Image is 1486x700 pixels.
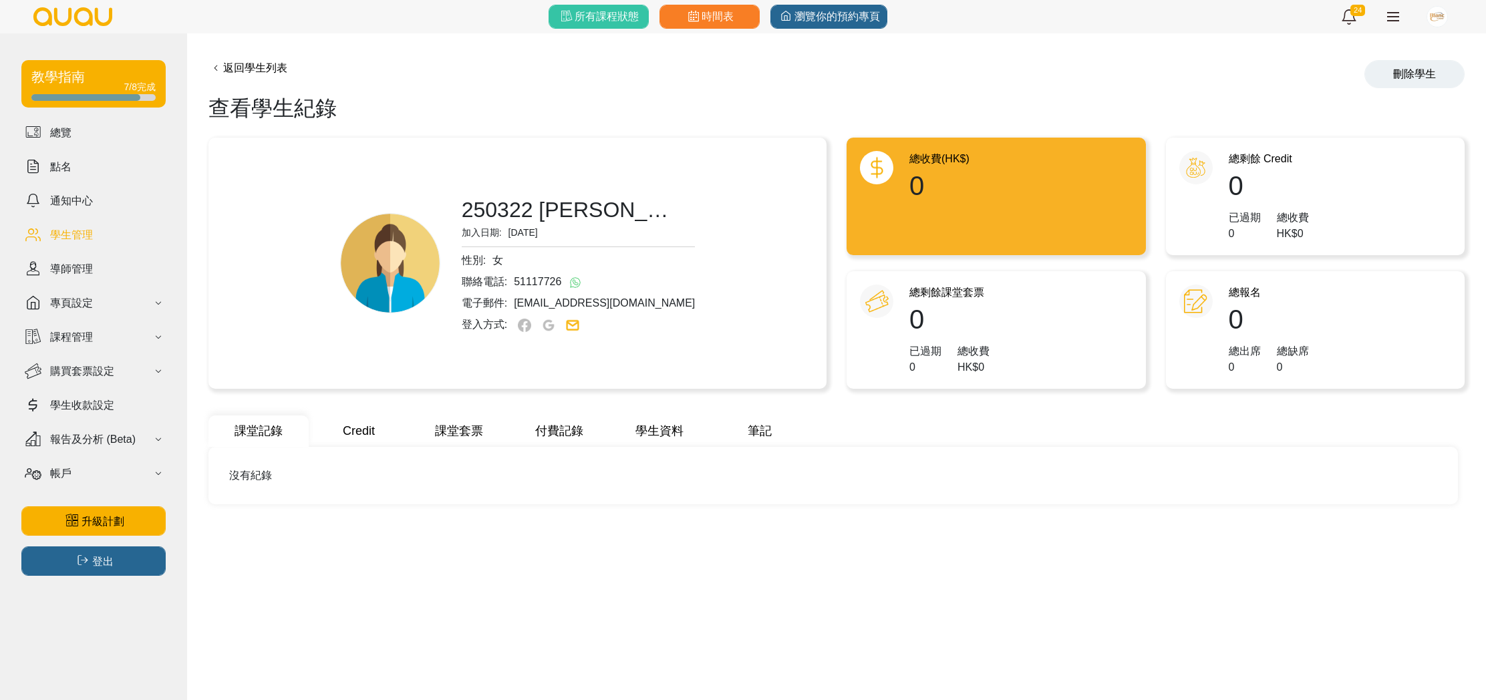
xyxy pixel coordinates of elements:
img: attendance@2x.png [1184,290,1207,313]
div: 課程管理 [50,329,93,345]
div: 0 [1229,359,1261,375]
div: HK$0 [957,359,990,375]
span: [EMAIL_ADDRESS][DOMAIN_NAME] [514,297,695,309]
h3: 總剩餘課堂套票 [909,285,990,301]
div: 總缺席 [1277,343,1309,359]
div: 總收費 [957,343,990,359]
h3: 總報名 [1229,285,1309,301]
div: 已過期 [909,343,941,359]
div: 學生資料 [609,415,710,447]
div: 刪除學生 [1364,60,1465,88]
span: [DATE] [508,227,538,238]
div: 購買套票設定 [50,363,114,379]
a: 返回學生列表 [208,62,287,73]
div: 筆記 [710,415,810,447]
div: 專頁設定 [50,295,93,311]
img: credit@2x.png [1184,156,1207,180]
a: 升級計劃 [21,506,166,536]
h3: 總剩餘 Credit [1229,151,1309,167]
div: 報告及分析 (Beta) [50,431,136,448]
div: Credit [309,415,409,447]
img: courseCredit@2x.png [865,290,889,313]
div: 0 [909,359,941,375]
div: 性別: [462,252,696,269]
div: 聯絡電話: [462,274,696,290]
div: 登入方式: [462,317,507,333]
a: 時間表 [659,5,760,29]
h1: 0 [1229,306,1309,333]
button: 登出 [21,546,166,576]
span: 瀏覽你的預約專頁 [778,11,880,22]
div: 加入日期: [462,226,696,247]
div: 0 [1277,359,1309,375]
a: 所有課程狀態 [549,5,649,29]
div: 課堂套票 [409,415,509,447]
div: 帳戶 [50,466,71,482]
div: 電子郵件: [462,295,696,311]
span: 51117726 [514,276,561,287]
img: whatsapp@2x.png [570,277,581,288]
img: user-email-on.png [566,319,579,332]
h1: 0 [1229,172,1309,199]
span: 所有課程狀態 [558,11,639,22]
img: logo.svg [32,7,114,26]
span: 女 [492,254,503,266]
div: HK$0 [1277,226,1309,242]
h3: 250322 [PERSON_NAME] [462,194,682,226]
div: 查看學生紀錄 [208,92,1465,124]
div: 付費記錄 [509,415,609,447]
div: 沒有紀錄 [229,468,1437,484]
span: 時間表 [685,11,734,22]
h1: 0 [909,306,990,333]
div: 已過期 [1229,210,1261,226]
h1: 0 [909,172,970,199]
img: user-google-off.png [542,319,555,332]
span: 24 [1350,5,1365,16]
a: 瀏覽你的預約專頁 [770,5,887,29]
img: user-fb-off.png [518,319,531,332]
h3: 總收費(HK$) [909,151,970,167]
div: 總出席 [1229,343,1261,359]
img: total@2x.png [865,156,889,180]
div: 0 [1229,226,1261,242]
div: 總收費 [1277,210,1309,226]
div: 課堂記錄 [208,415,309,447]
